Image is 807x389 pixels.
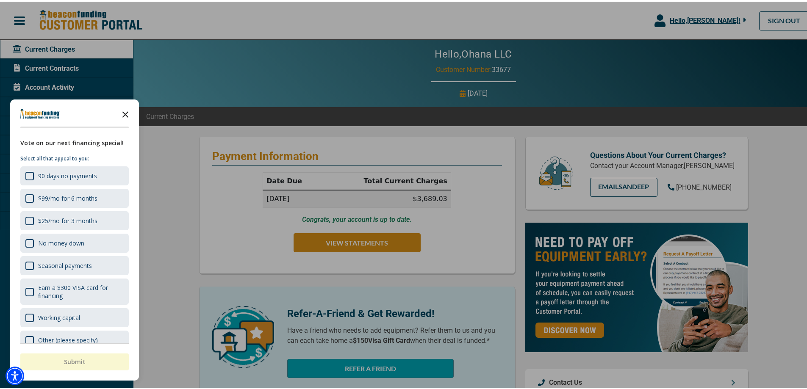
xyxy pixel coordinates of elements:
div: 90 days no payments [38,170,97,178]
div: Survey [10,98,139,379]
div: Working capital [38,312,80,320]
div: Earn a $300 VISA card for financing [38,282,124,298]
div: 90 days no payments [20,165,129,184]
div: Vote on our next financing special! [20,137,129,146]
div: $25/mo for 3 months [20,210,129,229]
button: Close the survey [117,104,134,121]
div: Seasonal payments [38,260,92,268]
div: Seasonal payments [20,254,129,273]
button: Submit [20,352,129,369]
img: Company logo [20,107,60,117]
div: Accessibility Menu [6,365,24,383]
div: No money down [38,237,84,246]
div: No money down [20,232,129,251]
div: $99/mo for 6 months [38,193,97,201]
div: Working capital [20,306,129,326]
div: Other (please specify) [20,329,129,348]
div: $99/mo for 6 months [20,187,129,206]
div: $25/mo for 3 months [38,215,97,223]
div: Earn a $300 VISA card for financing [20,277,129,303]
p: Select all that appeal to you: [20,153,129,161]
div: Other (please specify) [38,334,98,342]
